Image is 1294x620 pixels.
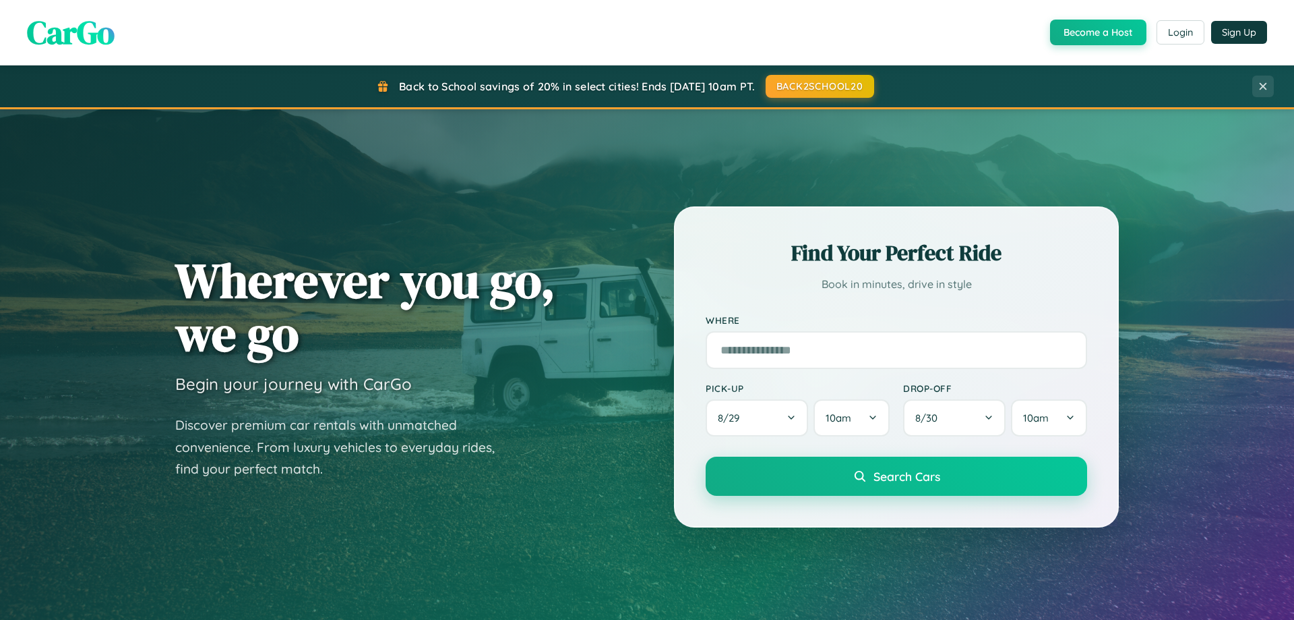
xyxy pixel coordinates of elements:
p: Discover premium car rentals with unmatched convenience. From luxury vehicles to everyday rides, ... [175,414,512,480]
button: Become a Host [1050,20,1146,45]
span: 8 / 30 [915,412,944,424]
p: Book in minutes, drive in style [706,275,1087,294]
span: 10am [826,412,851,424]
label: Pick-up [706,383,890,394]
button: 10am [1011,399,1087,436]
span: CarGo [27,10,115,55]
h2: Find Your Perfect Ride [706,238,1087,268]
span: Search Cars [873,469,940,484]
button: 10am [813,399,890,436]
h3: Begin your journey with CarGo [175,374,412,394]
button: Login [1157,20,1204,45]
span: Back to School savings of 20% in select cities! Ends [DATE] 10am PT. [399,80,755,93]
h1: Wherever you go, we go [175,254,555,360]
button: BACK2SCHOOL20 [766,75,874,98]
label: Drop-off [903,383,1087,394]
button: Search Cars [706,457,1087,496]
span: 8 / 29 [718,412,746,424]
button: 8/30 [903,399,1006,436]
button: 8/29 [706,399,808,436]
span: 10am [1023,412,1049,424]
label: Where [706,314,1087,326]
button: Sign Up [1211,21,1267,44]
